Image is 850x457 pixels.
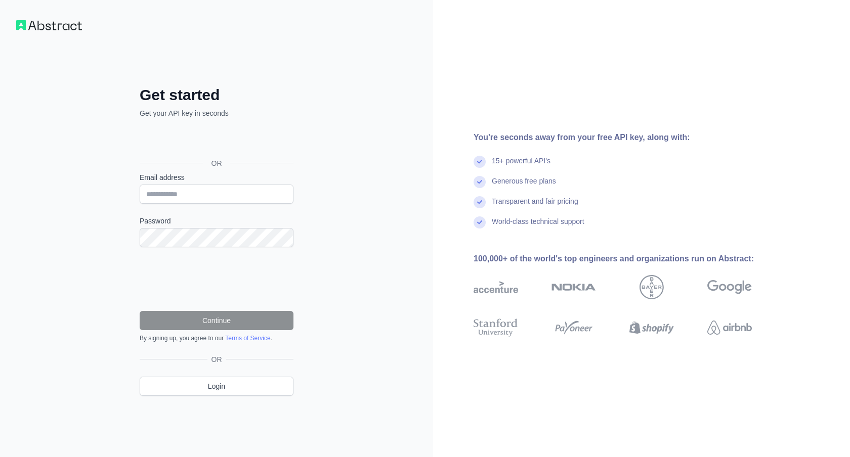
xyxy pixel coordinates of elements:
[474,131,784,144] div: You're seconds away from your free API key, along with:
[140,108,293,118] p: Get your API key in seconds
[474,196,486,208] img: check mark
[707,275,752,299] img: google
[207,354,226,364] span: OR
[140,334,293,342] div: By signing up, you agree to our .
[707,316,752,339] img: airbnb
[140,172,293,182] label: Email address
[135,129,296,152] iframe: Sign in with Google Button
[474,275,518,299] img: accenture
[474,176,486,188] img: check mark
[492,216,584,237] div: World-class technical support
[474,253,784,265] div: 100,000+ of the world's top engineers and organizations run on Abstract:
[492,176,556,196] div: Generous free plans
[203,158,230,168] span: OR
[640,275,664,299] img: bayer
[492,196,578,216] div: Transparent and fair pricing
[474,316,518,339] img: stanford university
[140,259,293,299] iframe: reCAPTCHA
[140,311,293,330] button: Continue
[629,316,674,339] img: shopify
[140,86,293,104] h2: Get started
[140,377,293,396] a: Login
[474,156,486,168] img: check mark
[225,335,270,342] a: Terms of Service
[551,275,596,299] img: nokia
[140,216,293,226] label: Password
[16,20,82,30] img: Workflow
[474,216,486,229] img: check mark
[551,316,596,339] img: payoneer
[492,156,550,176] div: 15+ powerful API's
